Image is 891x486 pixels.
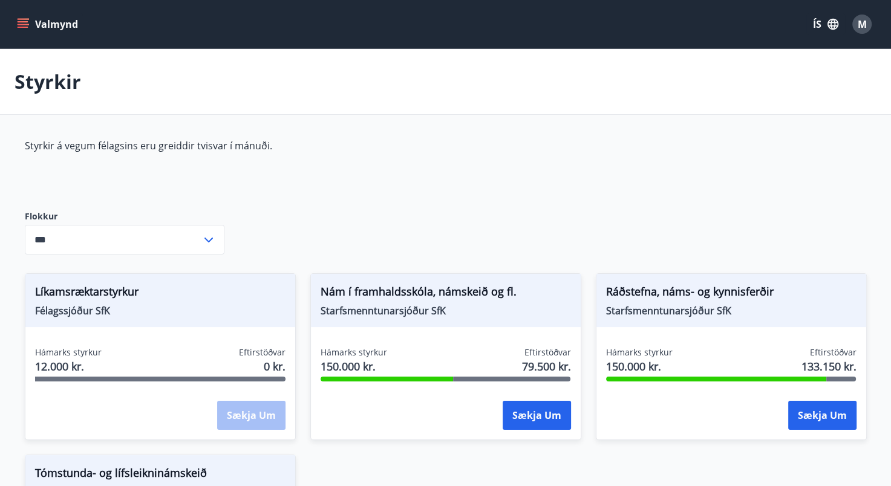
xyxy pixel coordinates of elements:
[606,304,857,317] span: Starfsmenntunarsjóður SfK
[35,465,286,485] span: Tómstunda- og lífsleikninámskeið
[788,401,857,430] button: Sækja um
[321,283,571,304] span: Nám í framhaldsskóla, námskeið og fl.
[35,358,102,374] span: 12.000 kr.
[606,358,673,374] span: 150.000 kr.
[321,346,387,358] span: Hámarks styrkur
[810,346,857,358] span: Eftirstöðvar
[606,346,673,358] span: Hámarks styrkur
[264,358,286,374] span: 0 kr.
[503,401,571,430] button: Sækja um
[606,283,857,304] span: Ráðstefna, náms- og kynnisferðir
[524,346,571,358] span: Eftirstöðvar
[847,10,876,39] button: M
[321,304,571,317] span: Starfsmenntunarsjóður SfK
[35,304,286,317] span: Félagssjóður SfK
[801,358,857,374] span: 133.150 kr.
[15,13,83,35] button: menu
[239,346,286,358] span: Eftirstöðvar
[522,358,571,374] span: 79.500 kr.
[858,18,867,31] span: M
[35,346,102,358] span: Hámarks styrkur
[25,139,596,152] p: Styrkir á vegum félagsins eru greiddir tvisvar í mánuði.
[15,68,81,95] p: Styrkir
[321,358,387,374] span: 150.000 kr.
[25,210,224,222] label: Flokkur
[35,283,286,304] span: Líkamsræktarstyrkur
[806,13,845,35] button: ÍS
